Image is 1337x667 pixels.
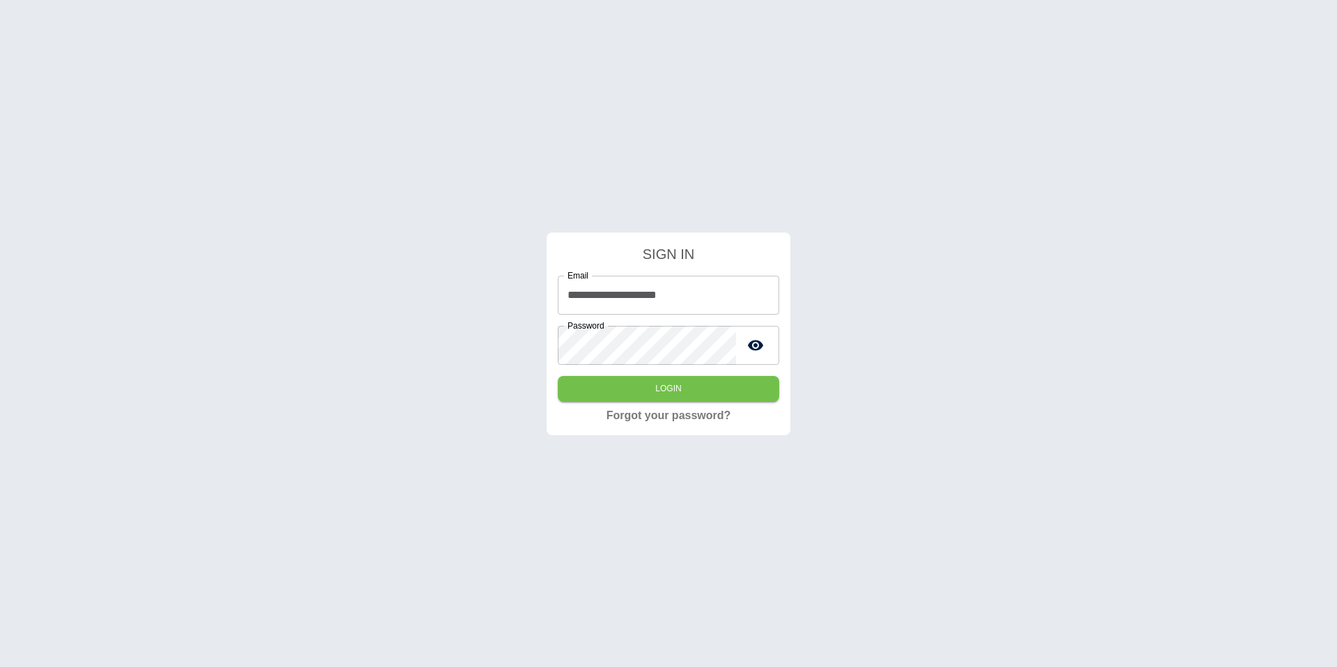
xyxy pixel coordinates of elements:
button: Login [558,376,779,402]
a: Forgot your password? [607,407,731,424]
button: toggle password visibility [742,331,769,359]
label: Email [568,269,588,281]
h4: SIGN IN [558,244,779,265]
label: Password [568,320,604,331]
